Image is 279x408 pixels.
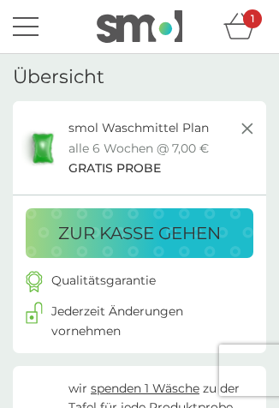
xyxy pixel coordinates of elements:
button: zur Kasse gehen [26,208,253,258]
img: smol [97,10,182,43]
span: GRATIS PROBE [68,159,161,177]
h3: Übersicht [13,66,104,88]
p: alle 6 Wochen @ 7,00 € [68,139,209,158]
p: Jederzeit Änderungen vornehmen [51,302,253,340]
p: smol Waschmittel Plan [68,118,209,137]
p: Qualitätsgarantie [51,271,156,290]
span: spenden 1 Wäsche [91,381,199,396]
div: Warenkorb [223,9,266,44]
button: Menü [13,10,39,43]
p: zur Kasse gehen [58,219,221,247]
